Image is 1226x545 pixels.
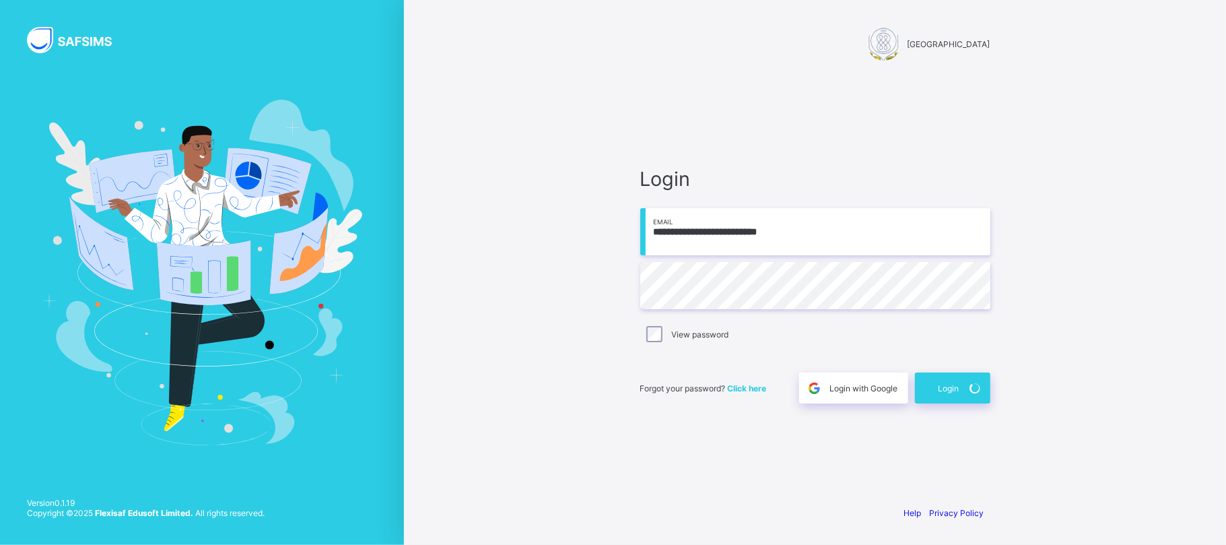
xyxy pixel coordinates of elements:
img: google.396cfc9801f0270233282035f929180a.svg [807,381,822,396]
span: Version 0.1.19 [27,498,265,508]
span: Forgot your password? [640,383,767,393]
a: Help [904,508,922,518]
span: Copyright © 2025 All rights reserved. [27,508,265,518]
a: Privacy Policy [930,508,984,518]
span: [GEOGRAPHIC_DATA] [908,39,990,49]
span: Login [939,383,959,393]
span: Login [640,167,990,191]
img: SAFSIMS Logo [27,27,128,53]
label: View password [672,329,729,340]
img: Hero Image [42,100,362,445]
strong: Flexisaf Edusoft Limited. [95,508,193,518]
span: Login with Google [830,383,898,393]
a: Click here [728,383,767,393]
